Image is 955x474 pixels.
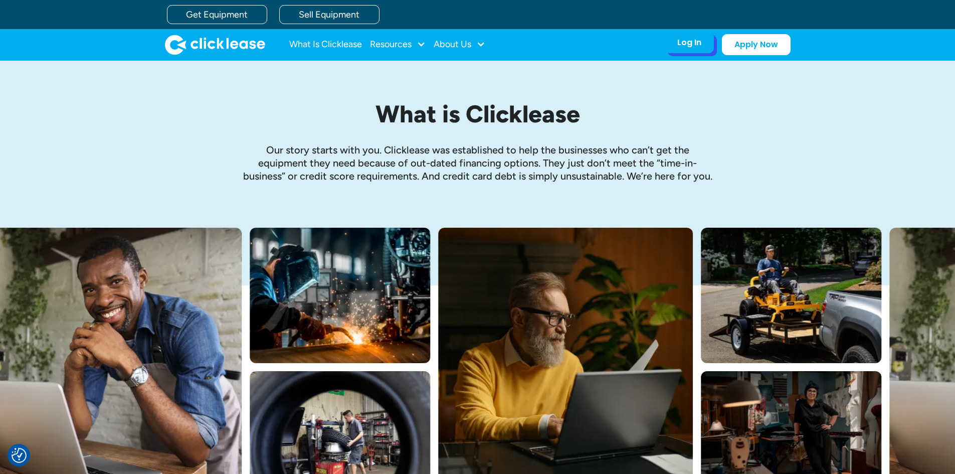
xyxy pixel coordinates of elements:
[289,35,362,55] a: What Is Clicklease
[370,35,426,55] div: Resources
[701,228,881,363] img: Man with hat and blue shirt driving a yellow lawn mower onto a trailer
[165,35,265,55] a: home
[677,38,701,48] div: Log In
[165,35,265,55] img: Clicklease logo
[12,448,27,463] img: Revisit consent button
[12,448,27,463] button: Consent Preferences
[434,35,485,55] div: About Us
[242,101,713,127] h1: What is Clicklease
[242,143,713,183] p: Our story starts with you. Clicklease was established to help the businesses who can’t get the eq...
[279,5,379,24] a: Sell Equipment
[722,34,791,55] a: Apply Now
[167,5,267,24] a: Get Equipment
[250,228,430,363] img: A welder in a large mask working on a large pipe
